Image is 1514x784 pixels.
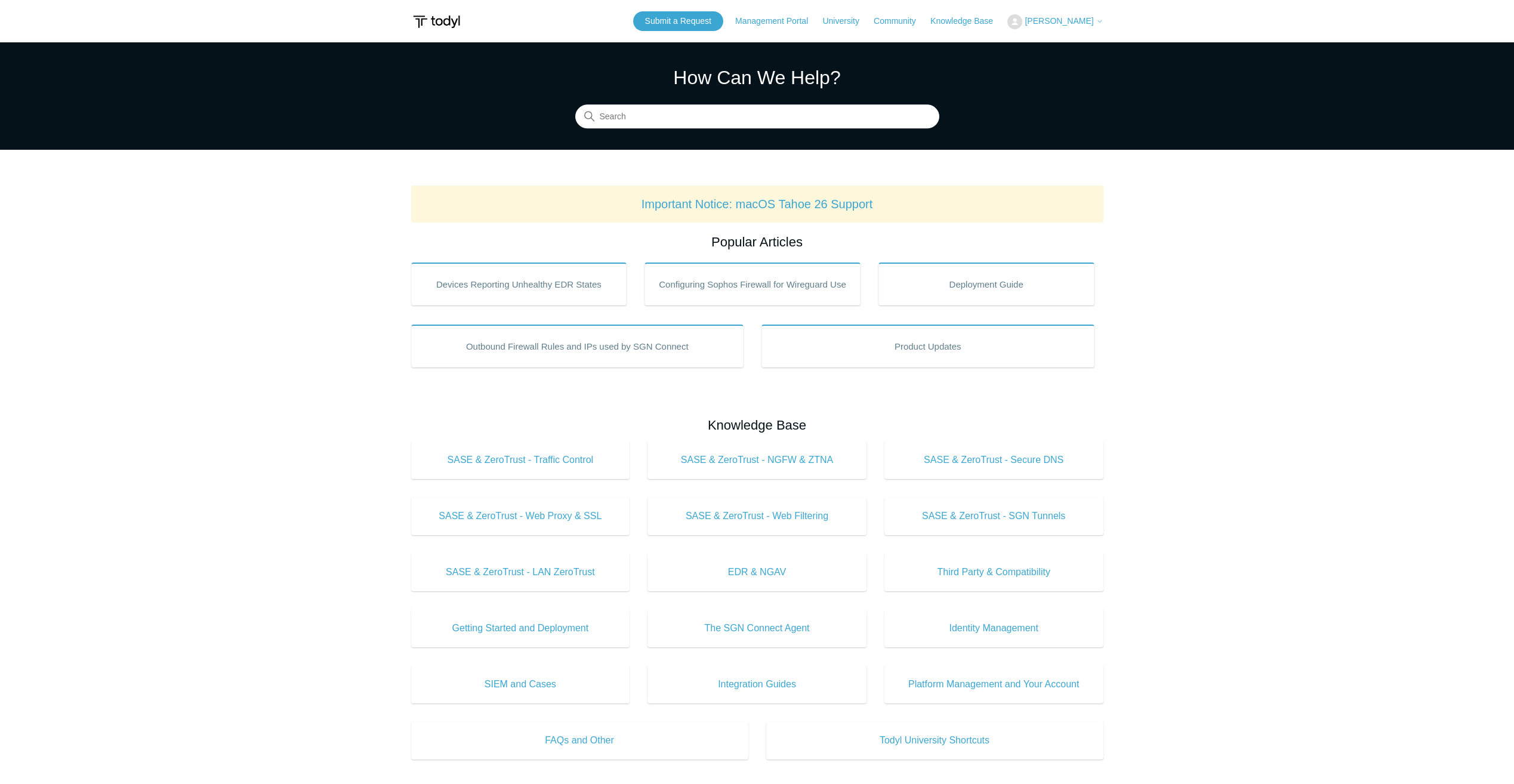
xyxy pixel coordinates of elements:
[429,453,612,467] span: SASE & ZeroTrust - Traffic Control
[411,497,630,535] a: SASE & ZeroTrust - Web Proxy & SSL
[411,232,1103,252] h2: Popular Articles
[647,553,867,591] a: EDR & NGAV
[647,441,867,479] a: SASE & ZeroTrust - NGFW & ZTNA
[647,609,867,647] a: The SGN Connect Agent
[633,11,723,31] a: Submit a Request
[411,721,748,760] a: FAQs and Other
[647,665,867,703] a: Integration Guides
[902,565,1086,579] span: Third Party & Compatibility
[884,665,1103,703] a: Platform Management and Your Account
[575,63,939,92] h1: How Can We Help?
[642,197,873,211] a: Important Notice: macOS Tahoe 26 Support
[766,721,1103,760] a: Todyl University Shortcuts
[735,15,820,27] a: Management Portal
[411,609,630,647] a: Getting Started and Deployment
[784,733,1086,748] span: Todyl University Shortcuts
[822,15,871,27] a: University
[884,553,1103,591] a: Third Party & Compatibility
[429,565,612,579] span: SASE & ZeroTrust - LAN ZeroTrust
[645,263,861,305] a: Configuring Sophos Firewall for Wireguard Use
[884,609,1103,647] a: Identity Management
[665,677,849,692] span: Integration Guides
[902,509,1086,523] span: SASE & ZeroTrust - SGN Tunnels
[575,105,939,129] input: Search
[647,497,867,535] a: SASE & ZeroTrust - Web Filtering
[874,15,928,27] a: Community
[1007,14,1103,29] button: [PERSON_NAME]
[665,565,849,579] span: EDR & NGAV
[411,441,630,479] a: SASE & ZeroTrust - Traffic Control
[411,325,744,368] a: Outbound Firewall Rules and IPs used by SGN Connect
[411,665,630,703] a: SIEM and Cases
[429,677,612,692] span: SIEM and Cases
[902,453,1086,467] span: SASE & ZeroTrust - Secure DNS
[429,733,730,748] span: FAQs and Other
[902,621,1086,635] span: Identity Management
[902,677,1086,692] span: Platform Management and Your Account
[429,509,612,523] span: SASE & ZeroTrust - Web Proxy & SSL
[884,441,1103,479] a: SASE & ZeroTrust - Secure DNS
[411,263,627,305] a: Devices Reporting Unhealthy EDR States
[1025,16,1093,26] span: [PERSON_NAME]
[665,453,849,467] span: SASE & ZeroTrust - NGFW & ZTNA
[878,263,1094,305] a: Deployment Guide
[761,325,1094,368] a: Product Updates
[411,553,630,591] a: SASE & ZeroTrust - LAN ZeroTrust
[429,621,612,635] span: Getting Started and Deployment
[884,497,1103,535] a: SASE & ZeroTrust - SGN Tunnels
[665,621,849,635] span: The SGN Connect Agent
[665,509,849,523] span: SASE & ZeroTrust - Web Filtering
[411,11,462,33] img: Todyl Support Center Help Center home page
[930,15,1005,27] a: Knowledge Base
[411,415,1103,435] h2: Knowledge Base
